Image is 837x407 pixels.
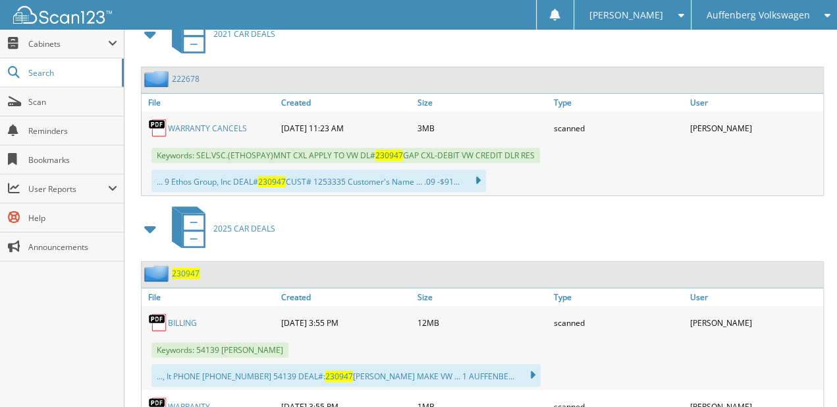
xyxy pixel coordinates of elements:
span: Auffenberg Volkswagen [706,11,809,19]
span: Keywords: SEL.VSC.(ETHOSPAY)MNT CXL APPLY TO VW DL# GAP CXL-DEBIT VW CREDIT DLR RES [151,148,540,163]
div: scanned [551,115,687,141]
a: User [687,288,823,306]
img: PDF.png [148,313,168,332]
span: User Reports [28,183,108,195]
iframe: Chat Widget [771,344,837,407]
a: 2025 CAR DEALS [164,203,275,255]
div: [DATE] 11:23 AM [278,115,414,141]
img: folder2.png [144,265,172,282]
div: [PERSON_NAME] [687,309,823,336]
div: 3MB [414,115,551,141]
span: Reminders [28,125,117,137]
div: ... 9 Ethos Group, Inc DEAL# CUST# 1253335 Customer's Name ... .09 -$91... [151,170,486,192]
a: 2021 CAR DEALS [164,8,275,60]
a: Type [551,288,687,306]
span: Keywords: 54139 [PERSON_NAME] [151,342,288,358]
img: scan123-logo-white.svg [13,6,112,24]
div: scanned [551,309,687,336]
a: User [687,94,823,111]
span: 230947 [325,371,353,382]
span: Bookmarks [28,154,117,166]
span: Search [28,67,115,78]
a: BILLING [168,317,197,329]
a: Created [278,288,414,306]
span: Help [28,212,117,224]
span: 230947 [258,176,286,187]
div: 12MB [414,309,551,336]
div: [DATE] 3:55 PM [278,309,414,336]
div: [PERSON_NAME] [687,115,823,141]
a: 230947 [172,268,200,279]
a: Created [278,94,414,111]
span: Scan [28,96,117,108]
a: File [142,94,278,111]
a: Type [551,94,687,111]
a: Size [414,94,551,111]
div: ..., It PHONE [PHONE_NUMBER] 54139 DEAL#: [PERSON_NAME] MAKE VW ... 1 AUFFENBE... [151,364,541,387]
img: PDF.png [148,118,168,138]
span: [PERSON_NAME] [589,11,663,19]
span: 2021 CAR DEALS [213,28,275,40]
span: Cabinets [28,38,108,49]
span: 230947 [375,150,403,161]
img: folder2.png [144,71,172,87]
a: WARRANTY CANCELS [168,123,247,134]
a: 222678 [172,73,200,84]
a: File [142,288,278,306]
a: Size [414,288,551,306]
span: Announcements [28,241,117,253]
span: 2025 CAR DEALS [213,223,275,234]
